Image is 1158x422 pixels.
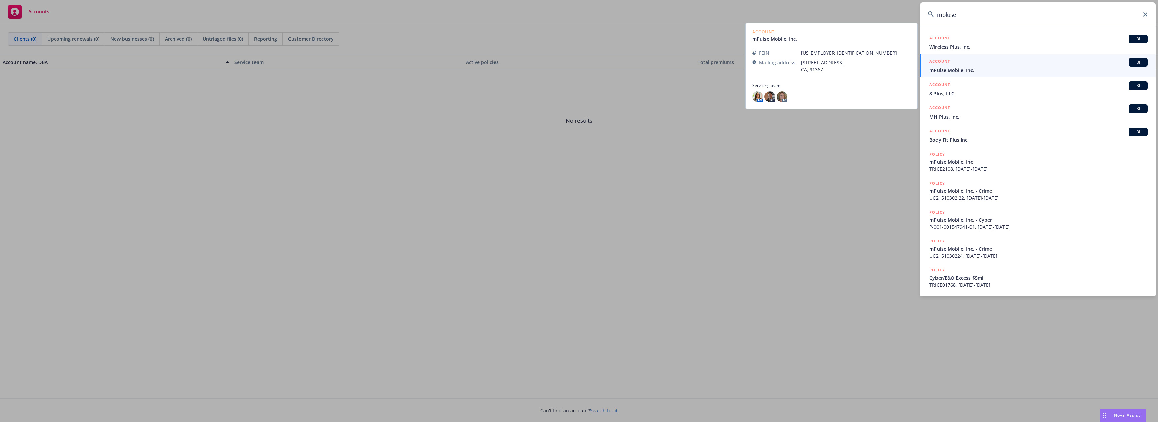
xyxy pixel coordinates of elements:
span: Cyber/E&O Excess $5mil [929,274,1148,281]
span: BI [1131,36,1145,42]
h5: POLICY [929,151,945,158]
input: Search... [920,2,1156,27]
a: ACCOUNTBImPulse Mobile, Inc. [920,54,1156,77]
span: UC21510302.22, [DATE]-[DATE] [929,194,1148,201]
a: POLICYmPulse Mobile, Inc. - CrimeUC2151030224, [DATE]-[DATE] [920,234,1156,263]
h5: ACCOUNT [929,58,950,66]
span: P-001-001547941-01, [DATE]-[DATE] [929,223,1148,230]
span: TRICE2108, [DATE]-[DATE] [929,165,1148,172]
span: BI [1131,129,1145,135]
a: ACCOUNTBIMH Plus, Inc. [920,101,1156,124]
h5: ACCOUNT [929,128,950,136]
h5: POLICY [929,180,945,187]
a: ACCOUNTBI8 Plus, LLC [920,77,1156,101]
h5: POLICY [929,209,945,216]
a: POLICYmPulse Mobile, Inc. - CrimeUC21510302.22, [DATE]-[DATE] [920,176,1156,205]
h5: ACCOUNT [929,104,950,112]
span: MH Plus, Inc. [929,113,1148,120]
span: mPulse Mobile, Inc. - Crime [929,245,1148,252]
div: Drag to move [1100,409,1109,422]
h5: ACCOUNT [929,81,950,89]
span: Nova Assist [1114,412,1140,418]
a: POLICYCyber/E&O Excess $5milTRICE01768, [DATE]-[DATE] [920,263,1156,292]
span: mPulse Mobile, Inc. - Crime [929,187,1148,194]
span: Wireless Plus, Inc. [929,43,1148,51]
span: 8 Plus, LLC [929,90,1148,97]
a: POLICYmPulse Mobile, IncTRICE2108, [DATE]-[DATE] [920,147,1156,176]
span: mPulse Mobile, Inc. [929,67,1148,74]
h5: POLICY [929,267,945,273]
span: mPulse Mobile, Inc [929,158,1148,165]
span: TRICE01768, [DATE]-[DATE] [929,281,1148,288]
h5: POLICY [929,238,945,245]
a: ACCOUNTBIBody Fit Plus Inc. [920,124,1156,147]
h5: ACCOUNT [929,35,950,43]
button: Nova Assist [1100,409,1146,422]
span: mPulse Mobile, Inc. - Cyber [929,216,1148,223]
span: Body Fit Plus Inc. [929,136,1148,143]
span: BI [1131,59,1145,65]
a: ACCOUNTBIWireless Plus, Inc. [920,31,1156,54]
a: POLICYmPulse Mobile, Inc. - CyberP-001-001547941-01, [DATE]-[DATE] [920,205,1156,234]
span: UC2151030224, [DATE]-[DATE] [929,252,1148,259]
span: BI [1131,83,1145,89]
span: BI [1131,106,1145,112]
